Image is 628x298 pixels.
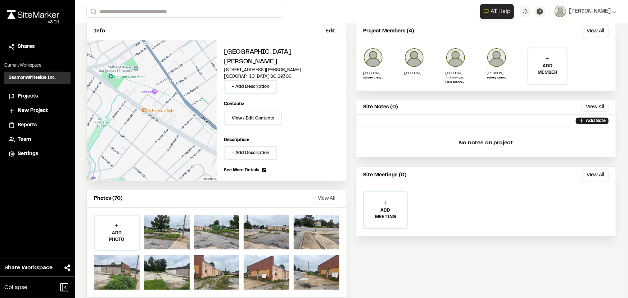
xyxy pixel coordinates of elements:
[480,4,514,19] button: Open AI Assistant
[363,103,398,111] p: Site Notes (0)
[224,73,339,80] p: [GEOGRAPHIC_DATA] , SC 29306
[94,195,123,203] p: Photos (70)
[555,6,566,17] img: User
[224,112,282,125] button: View / Edit Contacts
[18,107,48,115] span: New Project
[582,170,609,181] button: View All
[487,71,507,76] p: [PERSON_NAME]
[581,103,609,112] button: View All
[528,63,566,76] p: ADD MEMBER
[555,6,616,17] button: [PERSON_NAME]
[224,101,244,107] p: Contacts:
[9,107,66,115] a: New Project
[569,8,611,15] span: [PERSON_NAME]
[313,193,339,204] button: View All
[95,230,139,243] p: ADD PHOTO
[9,121,66,129] a: Reports
[586,118,606,124] p: Add Note
[364,207,407,220] p: ADD MEETING
[224,137,339,143] p: Description:
[18,136,31,144] span: Team
[404,48,424,68] img: Ben Brumlow
[446,76,466,80] p: Invitation pending
[487,76,507,80] p: Survey Crew Chief
[404,71,424,76] p: [PERSON_NAME]
[18,43,35,51] span: Shares
[4,283,27,292] span: Collapse
[9,43,66,51] a: Shares
[363,71,383,76] p: [PERSON_NAME]
[363,27,414,35] p: Project Members (4)
[446,80,466,85] p: Field Technician III
[9,136,66,144] a: Team
[446,71,466,76] p: [PERSON_NAME]
[4,62,71,69] p: Current Workspace
[224,167,259,173] span: See More Details
[363,76,383,80] p: Survey Crew Chief
[9,150,66,158] a: Settings
[363,48,383,68] img: Morgan Beumee
[446,48,466,68] img: Will Tate
[362,131,610,154] p: No notes on project
[4,263,53,272] span: Share Workspace
[9,92,66,100] a: Projects
[9,74,56,81] h3: SeamonWhiteside Inc.
[363,171,407,179] p: Site Meetings (0)
[224,67,339,73] p: [STREET_ADDRESS][PERSON_NAME]
[224,146,277,160] button: + Add Description
[94,27,105,35] p: Info
[487,48,507,68] img: Nic Waggoner
[18,92,38,100] span: Projects
[224,48,339,67] h2: [GEOGRAPHIC_DATA][PERSON_NAME]
[7,19,59,26] div: Oh geez...please don't...
[86,6,99,18] button: Search
[491,7,511,16] span: AI Help
[18,121,37,129] span: Reports
[18,150,38,158] span: Settings
[224,80,277,94] button: + Add Description
[7,10,59,19] img: rebrand.png
[321,26,339,37] button: Edit
[582,26,609,37] button: View All
[480,4,517,19] div: Open AI Assistant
